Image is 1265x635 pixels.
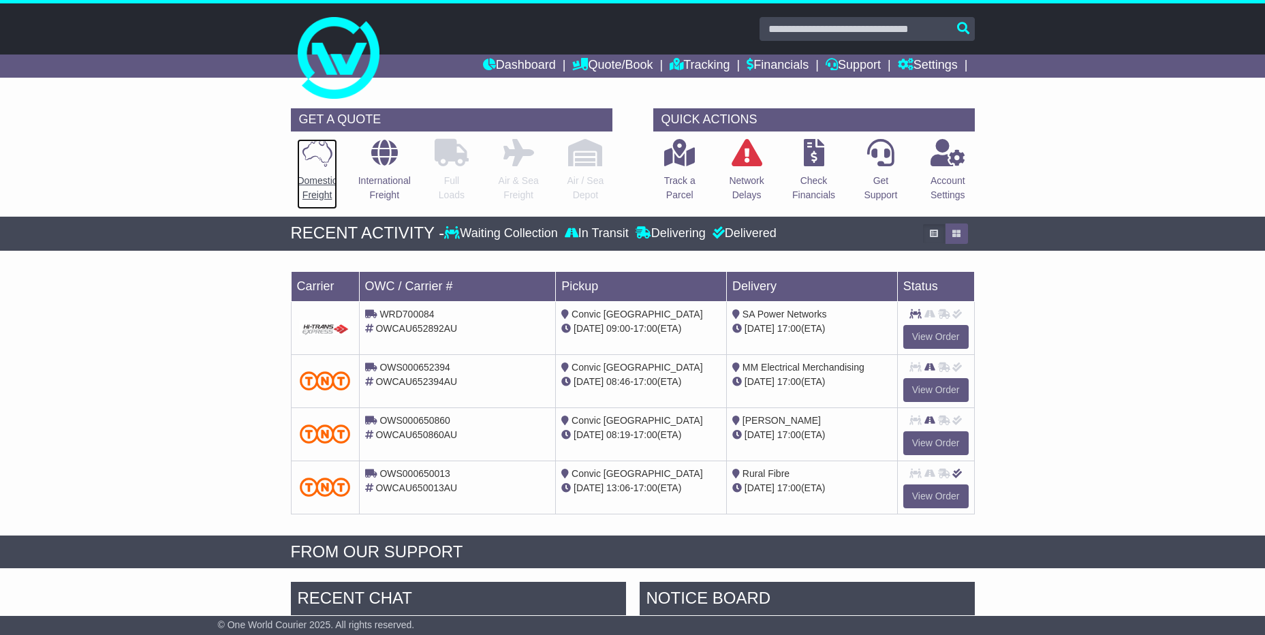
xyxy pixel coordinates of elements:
[375,323,457,334] span: OWCAU652892AU
[499,174,539,202] p: Air & Sea Freight
[572,415,702,426] span: Convic [GEOGRAPHIC_DATA]
[574,429,604,440] span: [DATE]
[561,481,721,495] div: - (ETA)
[606,376,630,387] span: 08:46
[903,484,969,508] a: View Order
[291,223,445,243] div: RECENT ACTIVITY -
[291,271,359,301] td: Carrier
[640,582,975,619] div: NOTICE BOARD
[897,271,974,301] td: Status
[777,429,801,440] span: 17:00
[606,429,630,440] span: 08:19
[632,226,709,241] div: Delivering
[379,309,434,320] span: WRD700084
[358,174,411,202] p: International Freight
[728,138,764,210] a: NetworkDelays
[634,376,657,387] span: 17:00
[864,174,897,202] p: Get Support
[732,375,892,389] div: (ETA)
[606,482,630,493] span: 13:06
[572,362,702,373] span: Convic [GEOGRAPHIC_DATA]
[931,174,965,202] p: Account Settings
[379,362,450,373] span: OWS000652394
[379,415,450,426] span: OWS000650860
[296,138,337,210] a: DomesticFreight
[291,582,626,619] div: RECENT CHAT
[300,371,351,390] img: TNT_Domestic.png
[300,478,351,496] img: TNT_Domestic.png
[375,482,457,493] span: OWCAU650013AU
[444,226,561,241] div: Waiting Collection
[483,55,556,78] a: Dashboard
[709,226,777,241] div: Delivered
[732,428,892,442] div: (ETA)
[556,271,727,301] td: Pickup
[300,320,351,335] img: GetCarrierServiceDarkLogo
[379,468,450,479] span: OWS000650013
[572,55,653,78] a: Quote/Book
[777,323,801,334] span: 17:00
[634,429,657,440] span: 17:00
[653,108,975,131] div: QUICK ACTIONS
[670,55,730,78] a: Tracking
[561,322,721,336] div: - (ETA)
[826,55,881,78] a: Support
[574,482,604,493] span: [DATE]
[743,309,827,320] span: SA Power Networks
[359,271,556,301] td: OWC / Carrier #
[663,138,696,210] a: Track aParcel
[375,429,457,440] span: OWCAU650860AU
[561,375,721,389] div: - (ETA)
[726,271,897,301] td: Delivery
[745,323,775,334] span: [DATE]
[777,376,801,387] span: 17:00
[664,174,696,202] p: Track a Parcel
[863,138,898,210] a: GetSupport
[743,468,790,479] span: Rural Fibre
[291,108,612,131] div: GET A QUOTE
[743,362,864,373] span: MM Electrical Merchandising
[435,174,469,202] p: Full Loads
[358,138,411,210] a: InternationalFreight
[732,322,892,336] div: (ETA)
[747,55,809,78] a: Financials
[729,174,764,202] p: Network Delays
[567,174,604,202] p: Air / Sea Depot
[745,482,775,493] span: [DATE]
[745,376,775,387] span: [DATE]
[291,542,975,562] div: FROM OUR SUPPORT
[572,468,702,479] span: Convic [GEOGRAPHIC_DATA]
[561,428,721,442] div: - (ETA)
[903,378,969,402] a: View Order
[732,481,892,495] div: (ETA)
[743,415,821,426] span: [PERSON_NAME]
[903,431,969,455] a: View Order
[561,226,632,241] div: In Transit
[574,323,604,334] span: [DATE]
[792,138,836,210] a: CheckFinancials
[572,309,702,320] span: Convic [GEOGRAPHIC_DATA]
[634,482,657,493] span: 17:00
[634,323,657,334] span: 17:00
[930,138,966,210] a: AccountSettings
[574,376,604,387] span: [DATE]
[745,429,775,440] span: [DATE]
[903,325,969,349] a: View Order
[792,174,835,202] p: Check Financials
[218,619,415,630] span: © One World Courier 2025. All rights reserved.
[375,376,457,387] span: OWCAU652394AU
[777,482,801,493] span: 17:00
[297,174,337,202] p: Domestic Freight
[898,55,958,78] a: Settings
[300,424,351,443] img: TNT_Domestic.png
[606,323,630,334] span: 09:00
